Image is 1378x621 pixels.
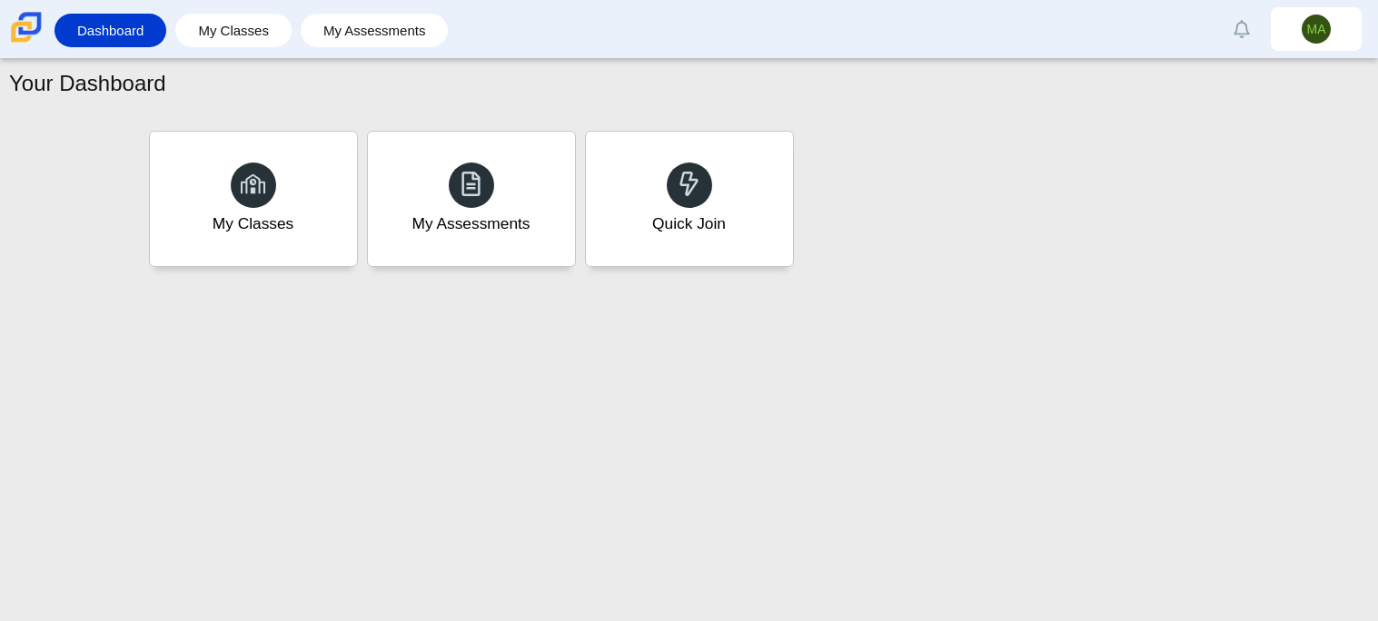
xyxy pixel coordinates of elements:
span: MA [1307,23,1326,35]
a: My Assessments [367,131,576,267]
div: Quick Join [652,212,726,235]
div: My Classes [213,212,294,235]
h1: Your Dashboard [9,68,166,99]
a: MA [1271,7,1362,51]
a: My Assessments [310,14,440,47]
a: Alerts [1222,9,1262,49]
a: Quick Join [585,131,794,267]
a: Dashboard [64,14,157,47]
div: My Assessments [412,212,530,235]
img: Carmen School of Science & Technology [7,8,45,46]
a: My Classes [149,131,358,267]
a: Carmen School of Science & Technology [7,34,45,49]
a: My Classes [184,14,283,47]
